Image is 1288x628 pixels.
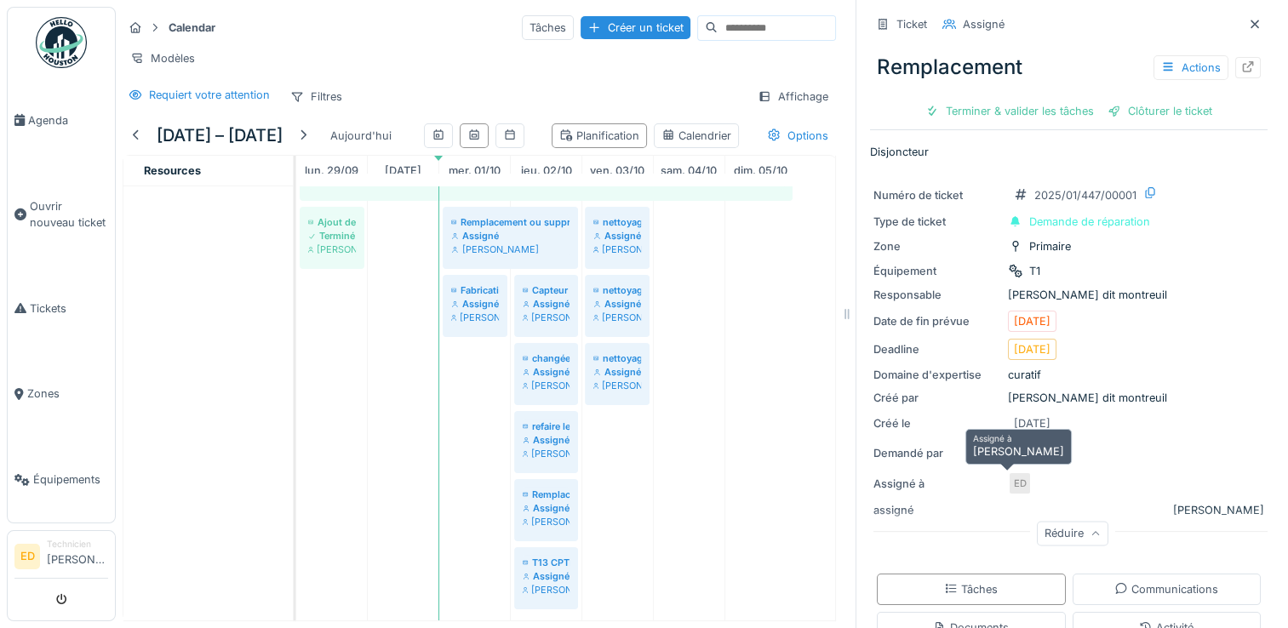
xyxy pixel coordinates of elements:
[451,297,499,311] div: Assigné
[308,215,356,229] div: Ajout de taket pour éviter que la trace de la v32 bouge
[8,77,115,163] a: Agenda
[963,16,1005,32] div: Assigné
[873,476,1001,492] div: Assigné à
[873,263,1001,279] div: Équipement
[323,124,398,147] div: Aujourd'hui
[523,351,570,365] div: changée le capteur de rotation el 24 par un aimante
[559,128,639,144] div: Planification
[523,365,570,379] div: Assigné
[523,569,570,583] div: Assigné
[8,437,115,522] a: Équipements
[8,163,115,265] a: Ouvrir nouveau ticket
[1173,502,1264,518] div: [PERSON_NAME]
[581,16,690,39] div: Créer un ticket
[157,125,283,146] h5: [DATE] – [DATE]
[301,159,363,182] a: 29 septembre 2025
[1014,313,1050,329] div: [DATE]
[144,164,201,177] span: Resources
[47,538,108,551] div: Technicien
[873,287,1264,303] div: [PERSON_NAME] dit montreuil
[593,365,641,379] div: Assigné
[14,544,40,569] li: ED
[30,198,108,231] span: Ouvrir nouveau ticket
[516,159,575,182] a: 2 octobre 2025
[873,287,1001,303] div: Responsable
[873,390,1264,406] div: [PERSON_NAME] dit montreuil
[8,265,115,351] a: Tickets
[308,229,356,243] div: Terminé
[873,214,1001,230] div: Type de ticket
[523,379,570,392] div: [PERSON_NAME]
[593,283,641,297] div: nettoyages
[1153,55,1228,80] div: Actions
[451,229,570,243] div: Assigné
[451,215,570,229] div: Remplacement ou suppression d’un câble
[870,144,1268,160] p: Disjoncteur
[523,283,570,297] div: Capteur rotation [MEDICAL_DATA]
[523,556,570,569] div: T13 CPTR
[162,20,222,36] strong: Calendar
[593,215,641,229] div: nettoyage et rangement atelier
[523,501,570,515] div: Assigné
[870,45,1268,89] div: Remplacement
[444,159,505,182] a: 1 octobre 2025
[1029,263,1040,279] div: T1
[896,16,927,32] div: Ticket
[730,159,792,182] a: 5 octobre 2025
[27,385,108,402] span: Zones
[1014,341,1050,357] div: [DATE]
[661,128,731,144] div: Calendrier
[523,297,570,311] div: Assigné
[593,379,641,392] div: [PERSON_NAME]
[47,538,108,574] li: [PERSON_NAME]
[965,429,1072,464] div: [PERSON_NAME]
[873,367,1001,383] div: Domaine d'expertise
[308,243,356,256] div: [PERSON_NAME]
[586,159,649,182] a: 3 octobre 2025
[523,515,570,528] div: [PERSON_NAME]
[451,283,499,297] div: Fabrication d'une boite pour ranger les lunettes et bouchons d'oreilles
[523,447,570,460] div: [PERSON_NAME]
[593,297,641,311] div: Assigné
[8,351,115,437] a: Zones
[1029,214,1150,230] div: Demande de réparation
[873,341,1001,357] div: Deadline
[750,84,836,109] div: Affichage
[759,123,836,148] div: Options
[381,159,426,182] a: 30 septembre 2025
[149,87,270,103] div: Requiert votre attention
[593,351,641,365] div: nettoyages
[593,229,641,243] div: Assigné
[522,15,574,40] div: Tâches
[523,583,570,597] div: [PERSON_NAME]
[523,433,570,447] div: Assigné
[873,415,1001,431] div: Créé le
[919,100,1101,123] div: Terminer & valider les tâches
[1101,100,1219,123] div: Clôturer le ticket
[33,471,108,488] span: Équipements
[593,243,641,256] div: [PERSON_NAME]
[451,243,570,256] div: [PERSON_NAME]
[1034,187,1136,203] div: 2025/01/447/00001
[973,433,1064,443] h6: Assigné à
[1037,522,1108,546] div: Réduire
[30,300,108,317] span: Tickets
[123,46,203,71] div: Modèles
[14,538,108,579] a: ED Technicien[PERSON_NAME]
[593,311,641,324] div: [PERSON_NAME]
[873,187,1001,203] div: Numéro de ticket
[451,311,499,324] div: [PERSON_NAME]
[873,367,1264,383] div: curatif
[523,488,570,501] div: Remplacement
[873,390,1001,406] div: Créé par
[873,445,1001,461] div: Demandé par
[36,17,87,68] img: Badge_color-CXgf-gQk.svg
[873,238,1001,254] div: Zone
[28,112,108,128] span: Agenda
[656,159,721,182] a: 4 octobre 2025
[283,84,350,109] div: Filtres
[523,311,570,324] div: [PERSON_NAME]
[873,502,1001,518] div: assigné
[873,313,1001,329] div: Date de fin prévue
[1014,415,1050,431] div: [DATE]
